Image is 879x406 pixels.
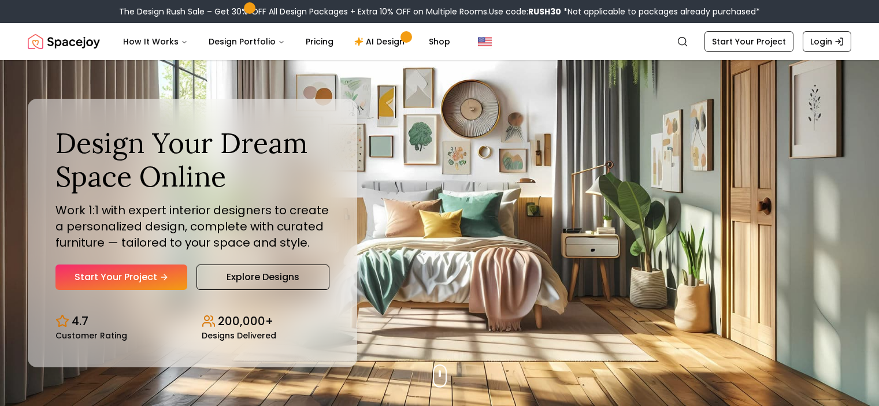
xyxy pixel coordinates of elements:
a: Start Your Project [55,265,187,290]
nav: Main [114,30,459,53]
small: Customer Rating [55,331,127,340]
b: RUSH30 [528,6,561,17]
a: Login [803,31,851,52]
span: Use code: [489,6,561,17]
a: Pricing [296,30,343,53]
img: United States [478,35,492,49]
p: 4.7 [72,313,88,329]
small: Designs Delivered [202,331,276,340]
div: The Design Rush Sale – Get 30% OFF All Design Packages + Extra 10% OFF on Multiple Rooms. [119,6,760,17]
img: Spacejoy Logo [28,30,100,53]
button: Design Portfolio [199,30,294,53]
p: Work 1:1 with expert interior designers to create a personalized design, complete with curated fu... [55,202,329,251]
h1: Design Your Dream Space Online [55,126,329,193]
a: AI Design [345,30,417,53]
a: Shop [420,30,459,53]
div: Design stats [55,304,329,340]
span: *Not applicable to packages already purchased* [561,6,760,17]
a: Start Your Project [704,31,793,52]
button: How It Works [114,30,197,53]
nav: Global [28,23,851,60]
a: Spacejoy [28,30,100,53]
a: Explore Designs [196,265,329,290]
p: 200,000+ [218,313,273,329]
